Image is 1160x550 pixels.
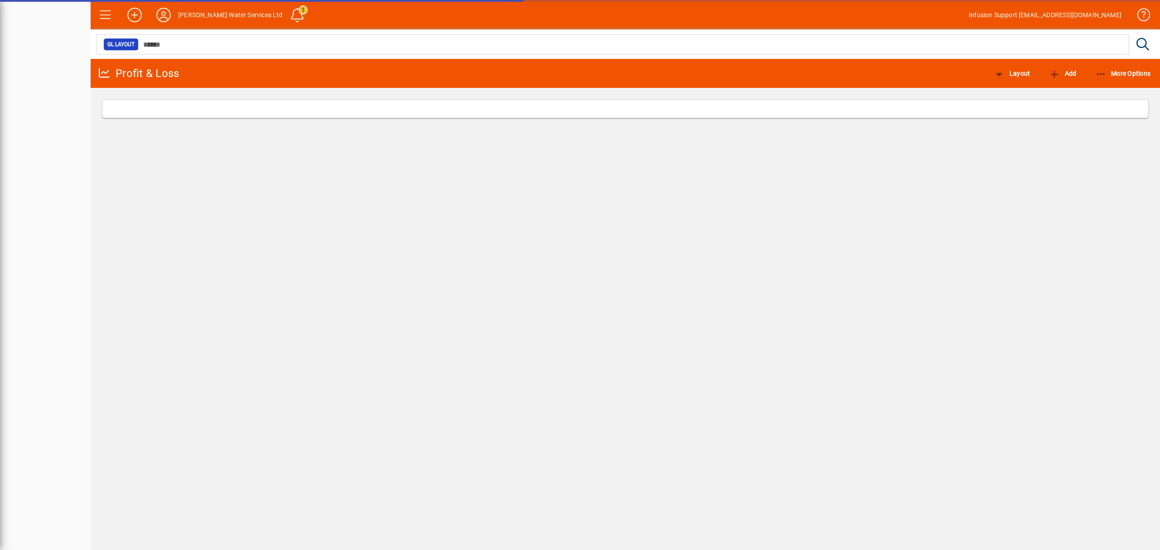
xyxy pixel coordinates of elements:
[149,7,178,23] button: Profile
[994,70,1030,77] span: Layout
[120,7,149,23] button: Add
[991,65,1032,82] button: Layout
[1047,65,1078,82] button: Add
[178,8,283,22] div: [PERSON_NAME] Water Services Ltd
[984,65,1039,82] app-page-header-button: View chart layout
[1049,70,1076,77] span: Add
[1131,2,1149,31] a: Knowledge Base
[97,66,179,81] div: Profit & Loss
[969,8,1121,22] div: Infusion Support [EMAIL_ADDRESS][DOMAIN_NAME]
[1096,70,1151,77] span: More Options
[107,40,135,49] span: GL Layout
[1093,65,1153,82] button: More Options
